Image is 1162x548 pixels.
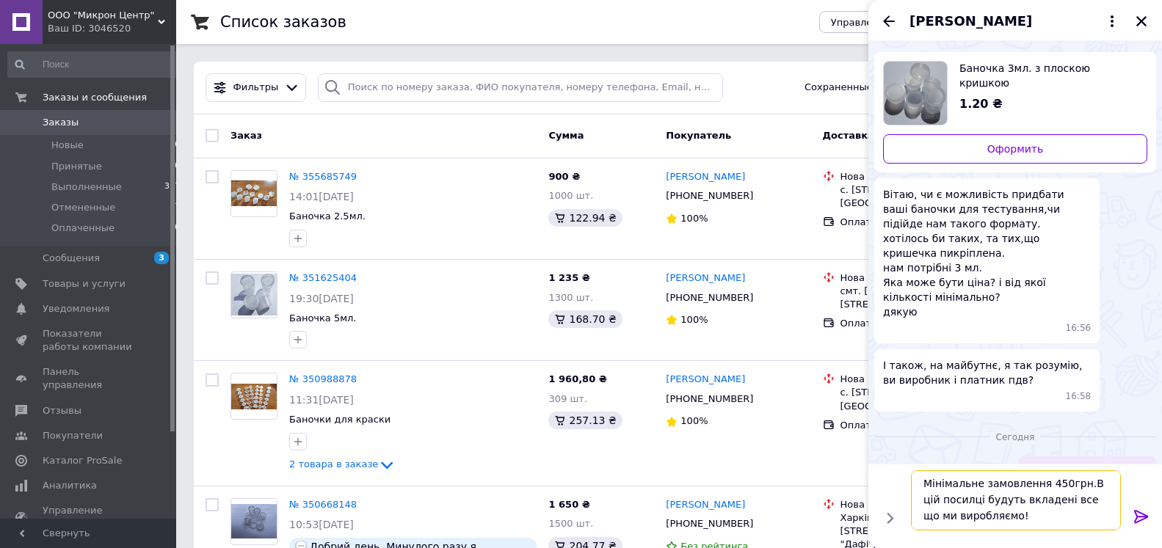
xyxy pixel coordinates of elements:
[51,139,84,152] span: Новые
[548,373,606,384] span: 1 960,80 ₴
[289,459,396,470] a: 2 товара в заказе
[548,518,593,529] span: 1500 шт.
[819,11,958,33] button: Управление статусами
[805,81,924,95] span: Сохраненные фильтры:
[823,130,926,141] span: Доставка и оплата
[230,170,277,217] a: Фото товару
[663,186,756,205] div: [PHONE_NUMBER]
[48,9,158,22] span: ООО "Микрон Центр"
[289,519,354,530] span: 10:53[DATE]
[43,479,97,492] span: Аналитика
[959,61,1136,90] span: Баночка 3мл. з плоскою кришкою
[230,271,277,318] a: Фото товару
[220,13,346,31] h1: Список заказов
[883,187,1091,319] span: Вітаю, чи є можливість придбати ваші баночки для тестування,чи підійде нам такого формату. хотіло...
[663,390,756,409] div: [PHONE_NUMBER]
[548,393,587,404] span: 309 шт.
[911,470,1121,530] textarea: Мінімальне замовлення 450грн.В цій посилці будуть вкладені все що ми виробляємо!
[51,201,115,214] span: Отмененные
[289,171,357,182] a: № 355685749
[175,222,180,235] span: 0
[663,514,756,533] div: [PHONE_NUMBER]
[880,12,898,30] button: Назад
[230,498,277,545] a: Фото товару
[874,429,1156,444] div: 12.08.2025
[548,499,589,510] span: 1 650 ₴
[289,394,354,406] span: 11:31[DATE]
[548,190,593,201] span: 1000 шт.
[666,373,745,387] a: [PERSON_NAME]
[666,498,745,512] a: [PERSON_NAME]
[231,180,277,206] img: Фото товару
[883,61,1147,125] a: Посмотреть товар
[7,51,181,78] input: Поиск
[43,404,81,417] span: Отзывы
[43,116,79,129] span: Заказы
[548,272,589,283] span: 1 235 ₴
[43,429,103,442] span: Покупатели
[231,384,277,409] img: Фото товару
[840,183,999,210] div: с. [STREET_ADDRESS]: вул. [GEOGRAPHIC_DATA], 18
[884,62,947,125] img: 3813918236_w700_h500_banochka-3ml-s.jpg
[43,454,122,467] span: Каталог ProSale
[840,373,999,386] div: Нова Пошта
[289,459,378,470] span: 2 товара в заказе
[909,12,1121,31] button: [PERSON_NAME]
[909,12,1032,31] span: [PERSON_NAME]
[840,386,999,412] div: с. [STREET_ADDRESS]: вул. [GEOGRAPHIC_DATA], 18
[175,139,180,152] span: 0
[230,130,262,141] span: Заказ
[548,310,622,328] div: 168.70 ₴
[840,216,999,229] div: Оплата на счет
[230,373,277,420] a: Фото товару
[666,130,731,141] span: Покупатель
[548,292,593,303] span: 1300 шт.
[289,211,366,222] a: Баночка 2.5мл.
[43,365,136,392] span: Панель управления
[680,213,708,224] span: 100%
[1133,12,1150,30] button: Закрыть
[43,277,126,291] span: Товары и услуги
[289,414,391,425] a: Баночки для краски
[51,180,122,194] span: Выполненные
[840,498,999,511] div: Нова Пошта
[883,358,1091,387] span: І також, на майбутнє, я так розумію, ви виробник і платник пдв?
[1066,322,1092,335] span: 16:56 11.08.2025
[289,293,354,304] span: 19:30[DATE]
[666,170,745,184] a: [PERSON_NAME]
[289,191,354,202] span: 14:01[DATE]
[548,412,622,429] div: 257.13 ₴
[1066,390,1092,403] span: 16:58 11.08.2025
[43,252,100,265] span: Сообщения
[43,504,136,530] span: Управление сайтом
[43,91,147,104] span: Заказы и сообщения
[231,504,277,538] img: Фото товару
[318,73,723,102] input: Поиск по номеру заказа, ФИО покупателя, номеру телефона, Email, номеру накладной
[831,17,946,28] span: Управление статусами
[666,271,745,285] a: [PERSON_NAME]
[289,313,357,324] a: Баночка 5мл.
[548,130,584,141] span: Сумма
[840,271,999,285] div: Нова Пошта
[663,288,756,307] div: [PHONE_NUMBER]
[43,302,109,315] span: Уведомления
[840,285,999,311] div: смт. [PERSON_NAME], №1: вул. [STREET_ADDRESS]
[883,134,1147,164] a: Оформить
[48,22,176,35] div: Ваш ID: 3046520
[51,160,102,173] span: Принятые
[289,499,357,510] a: № 350668148
[680,415,708,426] span: 100%
[289,272,357,283] a: № 351625404
[164,180,180,194] span: 317
[233,81,279,95] span: Фильтры
[154,252,169,264] span: 3
[840,317,999,330] div: Оплата на счет
[840,419,999,432] div: Оплата на счет
[680,314,708,325] span: 100%
[959,97,1003,111] span: 1.20 ₴
[548,171,580,182] span: 900 ₴
[990,431,1041,444] span: Сегодня
[231,274,277,315] img: Фото товару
